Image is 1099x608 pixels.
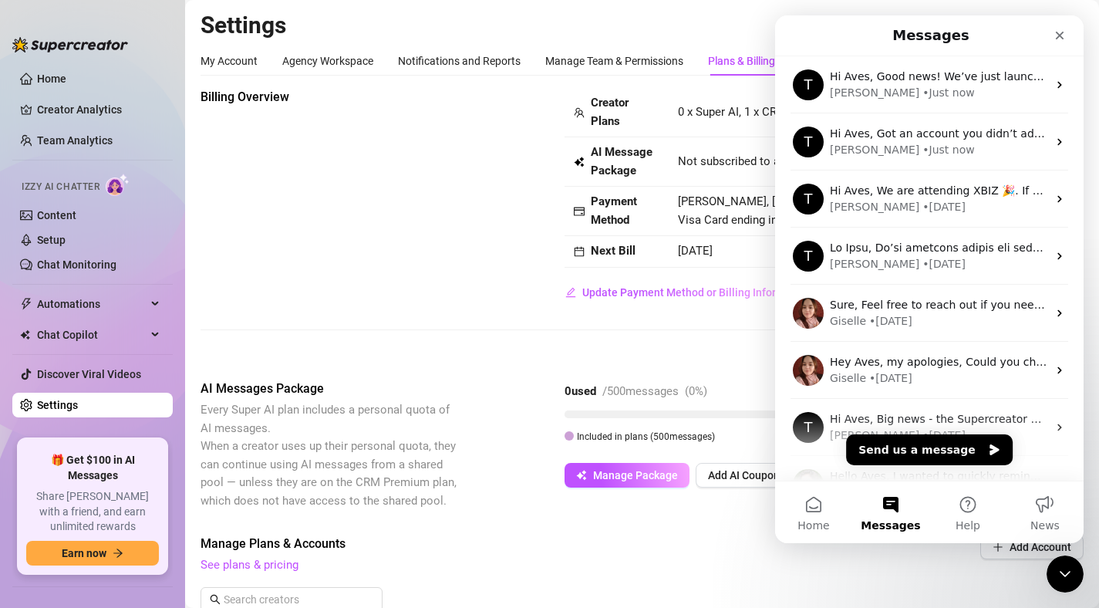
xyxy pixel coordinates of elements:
span: Automations [37,292,147,316]
div: • [DATE] [94,355,137,371]
span: Messages [86,505,145,515]
div: Profile image for Tanya [18,225,49,256]
img: Chat Copilot [20,329,30,340]
span: Share [PERSON_NAME] with a friend, and earn unlimited rewards [26,489,159,535]
span: 0 x Super AI, 1 x CRM Premium [678,105,836,119]
span: [PERSON_NAME], [PERSON_NAME][EMAIL_ADDRESS][DOMAIN_NAME], Visa Card ending in 9355 [678,194,1049,227]
span: Manage Plans & Accounts [201,535,875,553]
span: Update Payment Method or Billing Information [582,286,811,299]
span: search [210,594,221,605]
span: credit-card [574,206,585,217]
input: Search creators [224,591,361,608]
button: Update Payment Method or Billing Information [565,280,811,305]
iframe: Intercom live chat [1047,556,1084,593]
span: 🎁 Get $100 in AI Messages [26,453,159,483]
a: Settings [37,399,78,411]
a: Creator Analytics [37,97,160,122]
span: team [574,107,585,118]
div: Notifications and Reports [398,52,521,69]
button: News [231,466,308,528]
span: / 500 messages [602,384,679,398]
div: Plans & Billing [708,52,775,69]
span: Hey Aves, my apologies, Could you check again, you should be able to see the credits now [55,340,546,353]
button: Help [154,466,231,528]
div: • [DATE] [147,412,190,428]
span: Help [180,505,205,515]
span: ( 0 %) [685,384,707,398]
button: Manage Package [565,463,689,488]
strong: Next Bill [591,244,635,258]
img: AI Chatter [106,174,130,196]
div: • [DATE] [147,241,190,257]
div: Giselle [55,355,91,371]
span: News [255,505,285,515]
span: Add Account [1010,541,1071,553]
button: Add Account [980,535,1084,559]
span: Hi Aves, We are attending XBIZ 🎉. If you’re there too, scan the QR code and drop us a message - w... [55,169,978,181]
span: Earn now [62,547,106,559]
a: Setup [37,234,66,246]
div: [PERSON_NAME] [55,412,144,428]
button: Send us a message [71,419,238,450]
div: [PERSON_NAME] [55,241,144,257]
a: Chat Monitoring [37,258,116,271]
div: • [DATE] [147,184,190,200]
strong: AI Message Package [591,145,652,177]
strong: Payment Method [591,194,637,227]
span: AI Messages Package [201,380,460,398]
strong: 0 used [565,384,596,398]
button: Messages [77,466,154,528]
div: Giselle [55,298,91,314]
div: • [DATE] [94,298,137,314]
iframe: Intercom live chat [775,15,1084,543]
a: Discover Viral Videos [37,368,141,380]
span: edit [565,287,576,298]
a: Team Analytics [37,134,113,147]
span: arrow-right [113,548,123,559]
a: See plans & pricing [201,558,298,572]
span: Billing Overview [201,88,460,106]
span: Home [22,505,54,515]
button: Earn nowarrow-right [26,541,159,566]
div: [PERSON_NAME] [55,184,144,200]
span: Included in plans ( 500 messages) [577,431,715,442]
div: Agency Workspace [282,52,373,69]
span: Sure, Feel free to reach out if you need anything! [55,283,321,296]
img: logo-BBDzfeDw.svg [12,37,128,52]
a: Home [37,73,66,85]
div: Manage Team & Permissions [545,52,683,69]
span: calendar [574,246,585,257]
div: Profile image for Tanya [18,397,49,427]
span: Not subscribed to any AI Messages package [678,153,908,171]
img: Profile image for Giselle [18,339,49,370]
strong: Creator Plans [591,96,629,128]
img: Profile image for Ella [18,454,49,485]
span: Every Super AI plan includes a personal quota of AI messages. When a creator uses up their person... [201,403,457,508]
h2: Settings [201,11,1084,40]
span: Chat Copilot [37,323,147,347]
span: Izzy AI Chatter [22,180,99,194]
a: Content [37,209,76,221]
span: Manage Package [593,469,678,481]
button: Add AI Coupon [696,463,792,488]
span: thunderbolt [20,298,32,310]
span: plus [993,542,1003,552]
div: My Account [201,52,258,69]
span: [DATE] [678,244,713,258]
img: Profile image for Giselle [18,282,49,313]
span: Add AI Coupon [708,469,780,481]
